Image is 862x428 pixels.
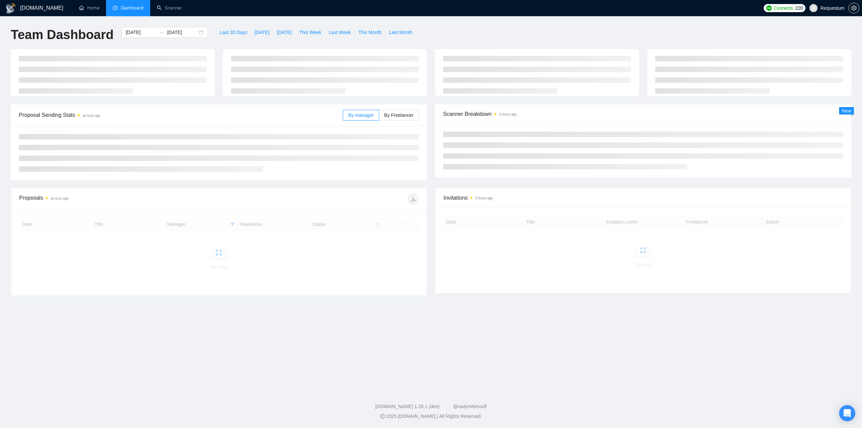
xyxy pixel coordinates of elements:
span: Invitations [443,194,843,202]
time: an hour ago [51,197,68,200]
a: [DOMAIN_NAME] 1.26.1 (dev) [375,404,440,409]
div: Proposals [19,194,219,204]
button: [DATE] [251,27,273,38]
div: Open Intercom Messenger [839,405,855,421]
button: Last Week [325,27,355,38]
time: 2 hours ago [475,196,493,200]
span: By manager [348,112,373,118]
span: 220 [795,4,803,12]
a: searchScanner [157,5,182,11]
span: Proposal Sending Stats [19,111,343,119]
button: This Week [295,27,325,38]
img: logo [5,3,16,14]
a: homeHome [79,5,99,11]
span: swap-right [159,30,164,35]
span: user [811,6,816,10]
input: Start date [126,29,156,36]
span: Last 30 Days [220,29,247,36]
button: This Month [355,27,385,38]
span: copyright [380,414,385,419]
span: [DATE] [255,29,269,36]
span: By Freelancer [384,112,413,118]
time: an hour ago [82,114,100,118]
span: Last Month [389,29,412,36]
button: setting [849,3,859,13]
span: [DATE] [277,29,292,36]
button: [DATE] [273,27,295,38]
a: setting [849,5,859,11]
span: This Week [299,29,321,36]
img: upwork-logo.png [766,5,772,11]
span: New [842,108,851,113]
span: setting [849,5,859,11]
button: Last Month [385,27,416,38]
input: End date [167,29,198,36]
span: dashboard [113,5,118,10]
span: Last Week [329,29,351,36]
a: @vadymhimself [453,404,487,409]
span: This Month [358,29,382,36]
div: 2025 [DOMAIN_NAME] | All Rights Reserved. [5,413,857,420]
time: 2 hours ago [499,112,517,116]
button: Last 30 Days [216,27,251,38]
span: to [159,30,164,35]
span: Connects: [774,4,794,12]
span: Scanner Breakdown [443,110,843,118]
h1: Team Dashboard [11,27,113,43]
span: Dashboard [121,5,143,11]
